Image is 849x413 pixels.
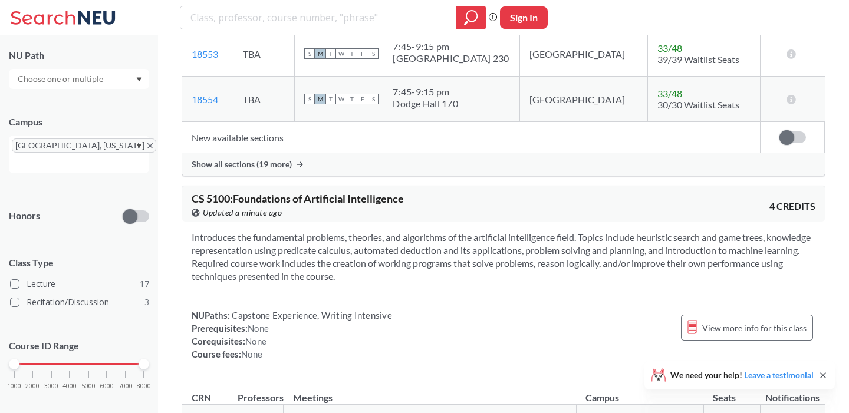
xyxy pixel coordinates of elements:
[119,383,133,389] span: 7000
[12,72,111,86] input: Choose one or multiple
[357,48,368,59] span: F
[245,336,266,346] span: None
[703,379,760,405] th: Seats
[136,144,142,148] svg: Dropdown arrow
[12,138,156,153] span: [GEOGRAPHIC_DATA], [US_STATE]X to remove pill
[519,31,647,77] td: [GEOGRAPHIC_DATA]
[325,94,336,104] span: T
[368,48,379,59] span: S
[670,371,814,379] span: We need your help!
[576,379,703,405] th: Campus
[136,77,142,82] svg: Dropdown arrow
[336,94,347,104] span: W
[325,48,336,59] span: T
[137,383,151,389] span: 8000
[357,94,368,104] span: F
[241,349,262,359] span: None
[657,99,739,110] span: 30/30 Waitlist Seats
[761,379,825,405] th: Notifications
[192,48,218,60] a: 18553
[144,296,149,309] span: 3
[10,295,149,310] label: Recitation/Discussion
[456,6,486,29] div: magnifying glass
[10,276,149,292] label: Lecture
[657,42,682,54] span: 33 / 48
[62,383,77,389] span: 4000
[9,69,149,89] div: Dropdown arrow
[304,94,315,104] span: S
[228,379,284,405] th: Professors
[9,136,149,173] div: [GEOGRAPHIC_DATA], [US_STATE]X to remove pillDropdown arrow
[248,323,269,333] span: None
[192,159,292,170] span: Show all sections (19 more)
[233,77,295,122] td: TBA
[147,143,153,148] svg: X to remove pill
[500,6,548,29] button: Sign In
[9,209,40,223] p: Honors
[7,383,21,389] span: 1000
[393,86,458,98] div: 7:45 - 9:15 pm
[702,321,807,335] span: View more info for this class
[393,98,458,110] div: Dodge Hall 170
[336,48,347,59] span: W
[9,49,149,62] div: NU Path
[315,48,325,59] span: M
[393,41,509,52] div: 7:45 - 9:15 pm
[347,48,357,59] span: T
[315,94,325,104] span: M
[284,379,577,405] th: Meetings
[189,8,448,28] input: Class, professor, course number, "phrase"
[393,52,509,64] div: [GEOGRAPHIC_DATA] 230
[25,383,40,389] span: 2000
[769,200,815,213] span: 4 CREDITS
[100,383,114,389] span: 6000
[9,256,149,269] span: Class Type
[192,391,211,404] div: CRN
[81,383,96,389] span: 5000
[182,122,761,153] td: New available sections
[192,309,392,361] div: NUPaths: Prerequisites: Corequisites: Course fees:
[192,231,815,283] section: Introduces the fundamental problems, theories, and algorithms of the artificial intelligence fiel...
[9,115,149,128] div: Campus
[464,9,478,26] svg: magnifying glass
[9,339,149,353] p: Course ID Range
[182,153,825,176] div: Show all sections (19 more)
[192,192,404,205] span: CS 5100 : Foundations of Artificial Intelligence
[203,206,282,219] span: Updated a minute ago
[744,370,814,380] a: Leave a testimonial
[44,383,58,389] span: 3000
[657,88,682,99] span: 33 / 48
[230,310,392,321] span: Capstone Experience, Writing Intensive
[368,94,379,104] span: S
[304,48,315,59] span: S
[519,77,647,122] td: [GEOGRAPHIC_DATA]
[192,94,218,105] a: 18554
[657,54,739,65] span: 39/39 Waitlist Seats
[233,31,295,77] td: TBA
[140,277,149,290] span: 17
[347,94,357,104] span: T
